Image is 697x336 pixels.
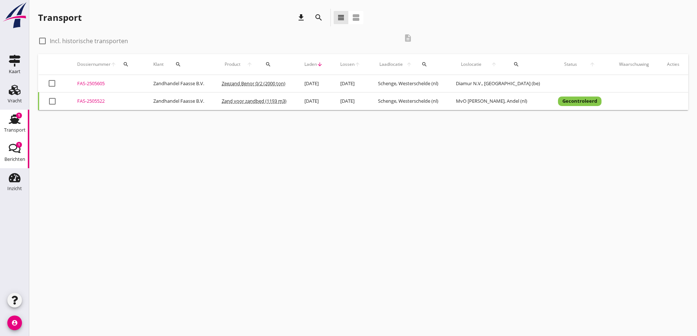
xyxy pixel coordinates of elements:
td: Zandhandel Faasse B.V. [145,75,213,93]
label: Incl. historische transporten [50,37,128,45]
i: arrow_downward [317,61,323,67]
td: [DATE] [296,75,331,93]
span: Laden [304,61,317,68]
td: [DATE] [331,93,369,110]
span: Zand voor zandbed (1193 m3) [222,98,286,104]
i: arrow_upward [404,61,413,67]
span: Lossen [340,61,355,68]
i: search [513,61,519,67]
div: 1 [16,142,22,148]
i: view_headline [337,13,345,22]
i: arrow_upward [110,61,116,67]
div: FAS-2505522 [77,98,135,105]
i: search [421,61,427,67]
div: Kaart [9,69,20,74]
div: Transport [38,12,82,23]
div: Vracht [8,98,22,103]
i: search [175,61,181,67]
div: Gecontroleerd [558,97,602,106]
span: Laadlocatie [378,61,404,68]
td: Schenge, Westerschelde (nl) [369,75,447,93]
td: Zandhandel Faasse B.V. [145,93,213,110]
td: Diamur N.V., [GEOGRAPHIC_DATA] (be) [447,75,549,93]
div: Berichten [4,157,25,162]
i: account_circle [7,316,22,330]
i: search [123,61,129,67]
td: Schenge, Westerschelde (nl) [369,93,447,110]
div: Transport [4,128,26,132]
div: Waarschuwing [619,61,649,68]
i: arrow_upward [486,61,502,67]
i: download [297,13,306,22]
td: [DATE] [331,75,369,93]
span: Product [222,61,244,68]
div: FAS-2505605 [77,80,135,87]
span: Loslocatie [456,61,486,68]
i: arrow_upward [244,61,256,67]
i: search [314,13,323,22]
div: Klant [153,56,204,73]
td: MvO [PERSON_NAME], Andel (nl) [447,93,549,110]
span: Dossiernummer [77,61,110,68]
i: arrow_upward [583,61,602,67]
td: [DATE] [296,93,331,110]
span: Zeezand Benor 0/2 (2000 ton) [222,80,285,87]
div: Acties [667,61,679,68]
img: logo-small.a267ee39.svg [1,2,28,29]
span: Status [558,61,583,68]
i: search [265,61,271,67]
div: Inzicht [7,186,22,191]
i: arrow_upward [355,61,360,67]
div: 1 [16,113,22,118]
i: view_agenda [352,13,360,22]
